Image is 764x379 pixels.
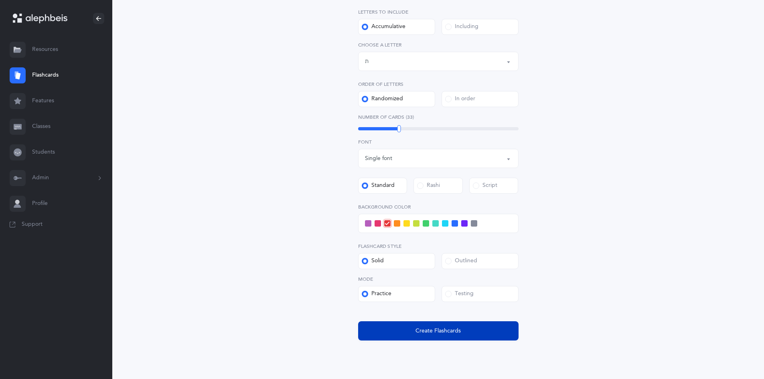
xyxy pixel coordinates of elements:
[358,321,519,340] button: Create Flashcards
[362,290,391,298] div: Practice
[365,154,392,163] div: Single font
[365,57,369,66] div: ת
[358,203,519,211] label: Background color
[445,257,477,265] div: Outlined
[358,41,519,49] label: Choose a letter
[415,327,461,335] span: Create Flashcards
[445,290,474,298] div: Testing
[445,23,478,31] div: Including
[358,113,519,121] label: Number of Cards (33)
[417,182,440,190] div: Rashi
[473,182,497,190] div: Script
[445,95,475,103] div: In order
[358,276,519,283] label: Mode
[362,257,384,265] div: Solid
[358,8,519,16] label: Letters to include
[362,95,403,103] div: Randomized
[358,149,519,168] button: Single font
[358,243,519,250] label: Flashcard Style
[358,138,519,146] label: Font
[358,81,519,88] label: Order of letters
[362,23,405,31] div: Accumulative
[22,221,43,229] span: Support
[362,182,395,190] div: Standard
[358,52,519,71] button: ת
